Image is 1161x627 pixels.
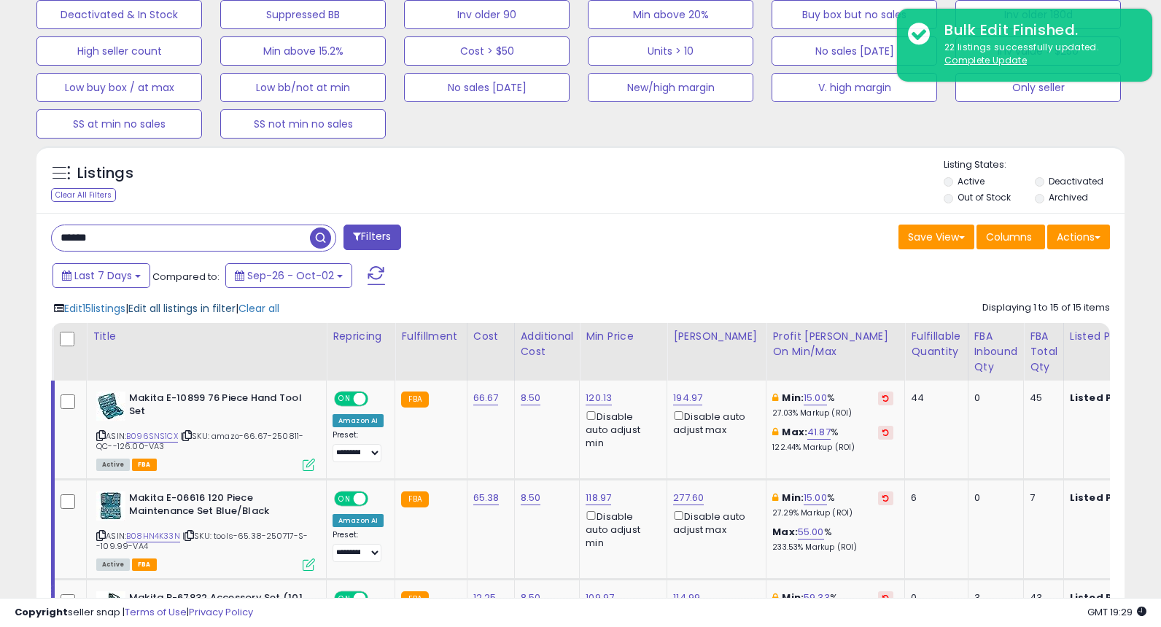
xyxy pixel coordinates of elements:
[220,73,386,102] button: Low bb/not at min
[335,492,354,505] span: ON
[96,459,130,471] span: All listings currently available for purchase on Amazon
[588,36,753,66] button: Units > 10
[521,391,541,405] a: 8.50
[772,36,937,66] button: No sales [DATE]
[247,268,334,283] span: Sep-26 - Oct-02
[129,491,306,522] b: Makita E-06616 120 Piece Maintenance Set Blue/Black
[911,392,956,405] div: 44
[588,73,753,102] button: New/high margin
[96,530,308,552] span: | SKU: tools-65.38-250717-S--109.99-VA4
[673,391,702,405] a: 194.97
[126,430,178,443] a: B096SNS1CX
[766,323,905,381] th: The percentage added to the cost of goods (COGS) that forms the calculator for Min & Max prices.
[772,408,893,418] p: 27.03% Markup (ROI)
[128,301,236,316] span: Edit all listings in filter
[333,414,384,427] div: Amazon AI
[220,109,386,139] button: SS not min no sales
[473,391,499,405] a: 66.67
[225,263,352,288] button: Sep-26 - Oct-02
[944,54,1027,66] u: Complete Update
[401,491,428,507] small: FBA
[772,491,893,518] div: %
[74,268,132,283] span: Last 7 Days
[36,73,202,102] button: Low buy box / at max
[1030,329,1057,375] div: FBA Total Qty
[1030,392,1052,405] div: 45
[333,530,384,563] div: Preset:
[93,329,320,344] div: Title
[126,530,180,542] a: B08HN4K33N
[54,301,279,316] div: | |
[944,158,1125,172] p: Listing States:
[64,301,125,316] span: Edit 15 listings
[772,508,893,518] p: 27.29% Markup (ROI)
[772,426,893,453] div: %
[129,392,306,422] b: Makita E-10899 76 Piece Hand Tool Set
[782,391,804,405] b: Min:
[366,492,389,505] span: OFF
[782,491,804,505] b: Min:
[673,491,704,505] a: 277.60
[974,392,1013,405] div: 0
[36,109,202,139] button: SS at min no sales
[586,391,612,405] a: 120.13
[333,514,384,527] div: Amazon AI
[772,526,893,553] div: %
[189,605,253,619] a: Privacy Policy
[772,329,898,359] div: Profit [PERSON_NAME] on Min/Max
[96,392,125,421] img: 51dmP7TOXmL._SL40_.jpg
[96,430,303,452] span: | SKU: amazo-66.67-250811-QC--126.00-VA3
[673,508,755,537] div: Disable auto adjust max
[1047,225,1110,249] button: Actions
[125,605,187,619] a: Terms of Use
[804,491,827,505] a: 15.00
[673,329,760,344] div: [PERSON_NAME]
[343,225,400,250] button: Filters
[933,20,1141,41] div: Bulk Edit Finished.
[152,270,220,284] span: Compared to:
[521,491,541,505] a: 8.50
[782,425,807,439] b: Max:
[220,36,386,66] button: Min above 15.2%
[335,392,354,405] span: ON
[1070,491,1136,505] b: Listed Price:
[404,73,570,102] button: No sales [DATE]
[976,225,1045,249] button: Columns
[986,230,1032,244] span: Columns
[96,491,315,569] div: ASIN:
[586,508,656,550] div: Disable auto adjust min
[404,36,570,66] button: Cost > $50
[772,525,798,539] b: Max:
[1030,491,1052,505] div: 7
[15,605,68,619] strong: Copyright
[238,301,279,316] span: Clear all
[933,41,1141,68] div: 22 listings successfully updated.
[473,491,500,505] a: 65.38
[132,558,157,571] span: FBA
[958,175,985,187] label: Active
[804,391,827,405] a: 15.00
[333,329,389,344] div: Repricing
[911,491,956,505] div: 6
[96,558,130,571] span: All listings currently available for purchase on Amazon
[53,263,150,288] button: Last 7 Days
[586,491,611,505] a: 118.97
[51,188,116,202] div: Clear All Filters
[96,491,125,521] img: 51bu7qfg23S._SL40_.jpg
[1049,191,1088,203] label: Archived
[15,606,253,620] div: seller snap | |
[673,408,755,437] div: Disable auto adjust max
[96,392,315,470] div: ASIN:
[401,329,460,344] div: Fulfillment
[798,525,824,540] a: 55.00
[772,542,893,553] p: 233.53% Markup (ROI)
[366,392,389,405] span: OFF
[807,425,831,440] a: 41.87
[974,329,1018,375] div: FBA inbound Qty
[473,329,508,344] div: Cost
[132,459,157,471] span: FBA
[911,329,961,359] div: Fulfillable Quantity
[982,301,1110,315] div: Displaying 1 to 15 of 15 items
[958,191,1011,203] label: Out of Stock
[36,36,202,66] button: High seller count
